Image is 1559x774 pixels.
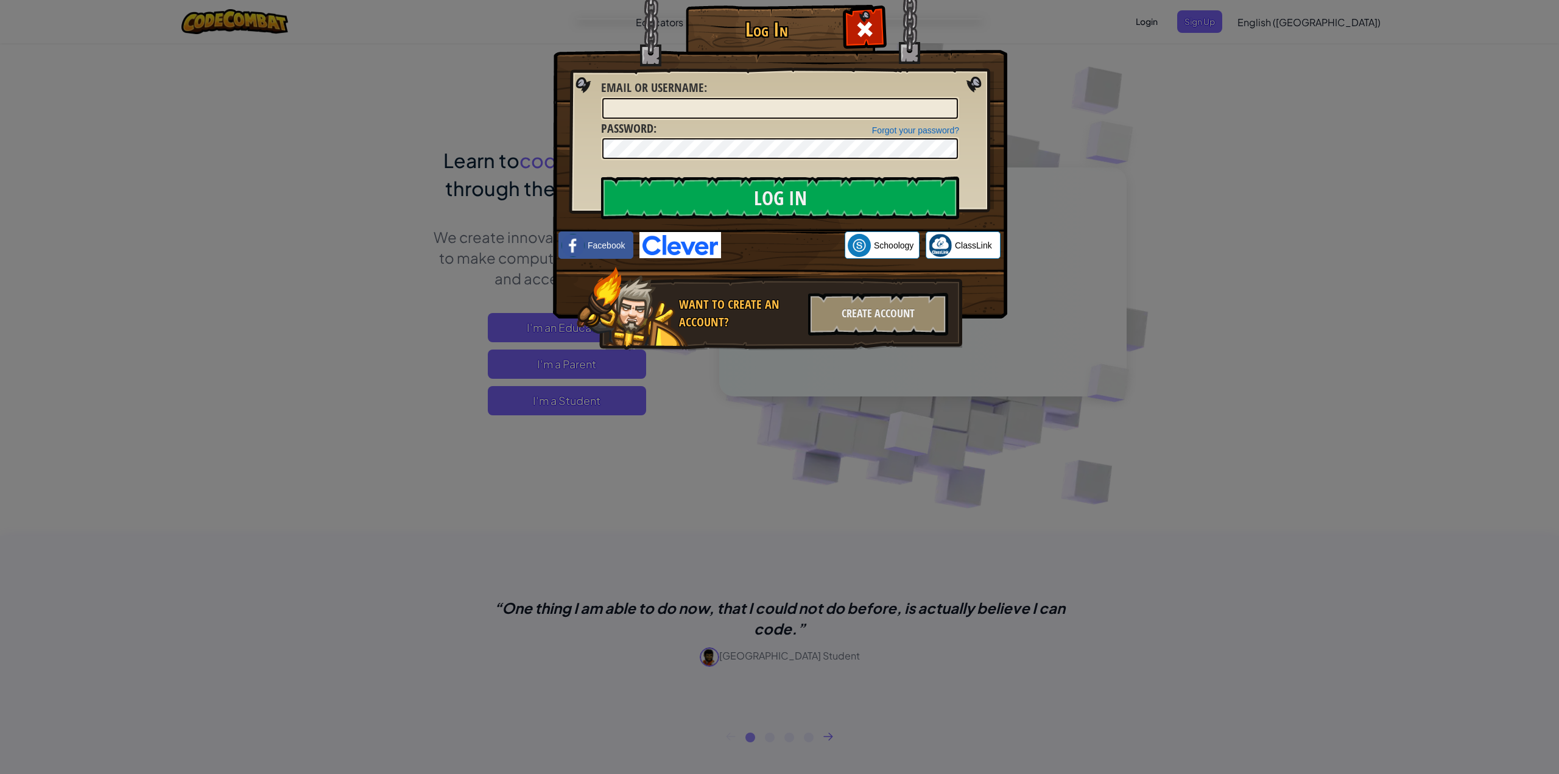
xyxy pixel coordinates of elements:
[955,239,992,252] span: ClassLink
[601,120,656,138] label: :
[601,177,959,219] input: Log In
[601,79,707,97] label: :
[679,296,801,331] div: Want to create an account?
[601,79,704,96] span: Email or Username
[874,239,913,252] span: Schoology
[872,125,959,135] a: Forgot your password?
[689,19,844,40] h1: Log In
[721,232,845,259] iframe: Sign in with Google Button
[848,234,871,257] img: schoology.png
[588,239,625,252] span: Facebook
[561,234,585,257] img: facebook_small.png
[929,234,952,257] img: classlink-logo-small.png
[639,232,721,258] img: clever-logo-blue.png
[601,120,653,136] span: Password
[808,293,948,336] div: Create Account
